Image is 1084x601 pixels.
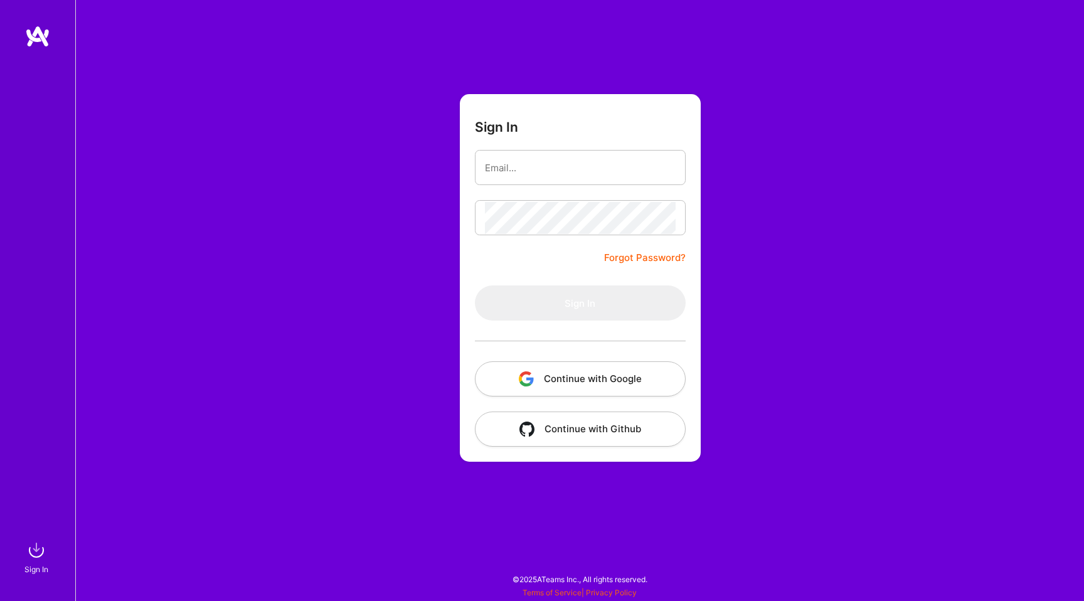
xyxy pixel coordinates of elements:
[604,250,686,265] a: Forgot Password?
[523,588,637,597] span: |
[523,588,582,597] a: Terms of Service
[475,119,518,135] h3: Sign In
[24,538,49,563] img: sign in
[519,371,534,386] img: icon
[475,361,686,396] button: Continue with Google
[25,25,50,48] img: logo
[26,538,49,576] a: sign inSign In
[24,563,48,576] div: Sign In
[475,412,686,447] button: Continue with Github
[519,422,534,437] img: icon
[75,563,1084,595] div: © 2025 ATeams Inc., All rights reserved.
[475,285,686,321] button: Sign In
[586,588,637,597] a: Privacy Policy
[485,152,676,184] input: Email...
